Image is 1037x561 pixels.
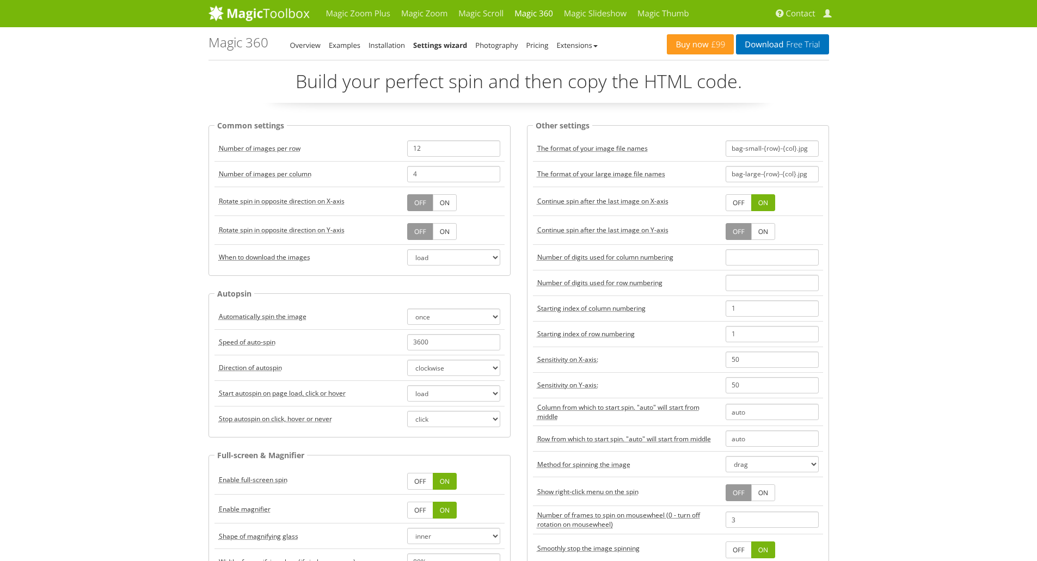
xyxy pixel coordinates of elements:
acronym: start-row [537,434,711,443]
acronym: row-increment [537,278,662,287]
a: ON [433,473,457,490]
a: ON [433,502,457,519]
span: £99 [709,40,726,49]
img: MagicToolbox.com - Image tools for your website [208,5,310,21]
legend: Full-screen & Magnifier [214,449,307,461]
acronym: filename [537,144,648,153]
legend: Autopsin [214,287,254,300]
acronym: reverse-row [219,225,345,235]
acronym: autospin-direction [219,363,282,372]
a: OFF [407,223,433,240]
acronym: rows [219,169,311,178]
p: Build your perfect spin and then copy the HTML code. [208,69,829,103]
a: ON [751,484,775,501]
a: OFF [726,484,752,501]
acronym: large-filename [537,169,665,178]
acronym: smoothing [537,544,640,553]
a: Pricing [526,40,548,50]
a: OFF [726,194,752,211]
acronym: loop-row [537,225,668,235]
legend: Common settings [214,119,287,132]
acronym: column-increment [537,252,673,262]
a: OFF [726,223,752,240]
acronym: columns [219,144,300,153]
a: OFF [407,502,433,519]
a: ON [751,194,775,211]
acronym: right-click [537,487,639,496]
a: Buy now£99 [667,34,734,54]
a: Photography [475,40,518,50]
legend: Other settings [533,119,592,132]
acronym: column-increment [537,304,646,313]
acronym: speed [537,355,598,364]
acronym: row-increment [537,329,635,338]
a: ON [433,194,457,211]
acronym: spin [537,460,630,469]
acronym: initialize-on [219,252,310,262]
a: OFF [407,194,433,211]
acronym: speed [537,380,598,390]
a: Settings wizard [413,40,467,50]
span: Contact [786,8,815,19]
acronym: magnifier-shape [219,532,298,541]
a: Examples [329,40,360,50]
a: ON [433,223,457,240]
a: Installation [369,40,405,50]
acronym: magnify [219,504,271,514]
acronym: autospin [219,312,306,321]
a: ON [751,541,775,558]
a: OFF [407,473,433,490]
a: Overview [290,40,321,50]
a: ON [751,223,775,240]
a: OFF [726,541,752,558]
acronym: fullscreen [219,475,287,484]
acronym: reverse-column [219,196,345,206]
h1: Magic 360 [208,35,268,50]
acronym: start-column [537,403,717,421]
acronym: loop-column [537,196,668,206]
span: Free Trial [783,40,820,49]
a: Extensions [556,40,597,50]
acronym: autospin-speed [219,337,275,347]
a: DownloadFree Trial [736,34,829,54]
acronym: autospin-start [219,389,346,398]
acronym: autospin-stop [219,414,332,423]
acronym: mousewheel-step [537,510,717,529]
